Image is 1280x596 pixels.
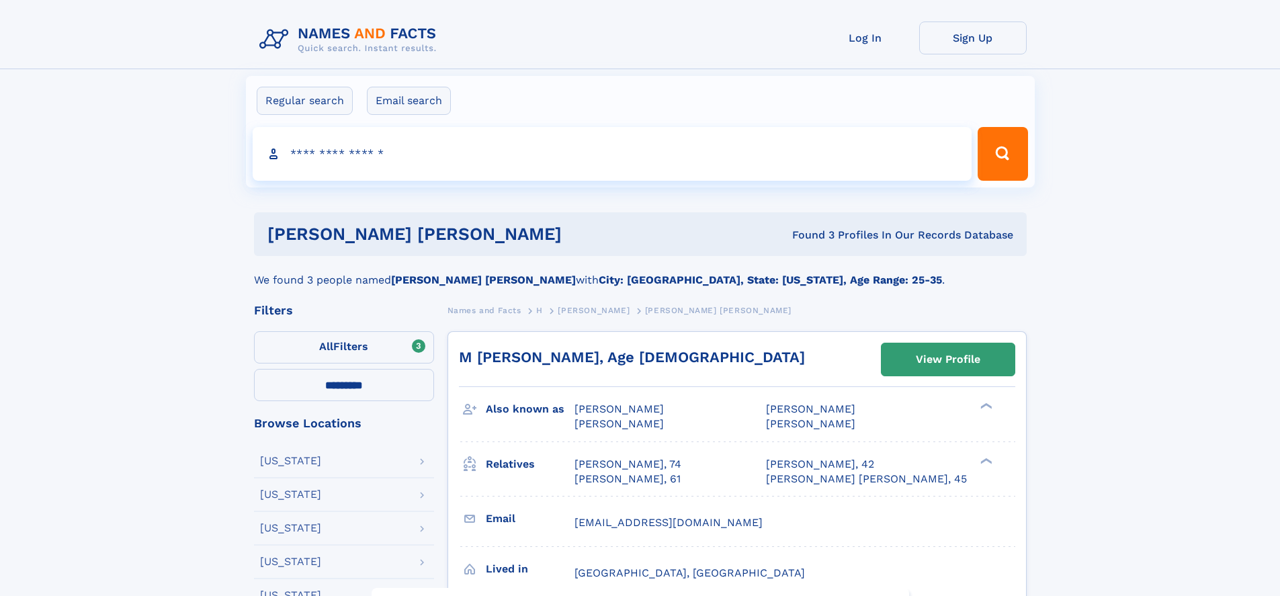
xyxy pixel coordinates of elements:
[260,489,321,500] div: [US_STATE]
[574,457,681,472] a: [PERSON_NAME], 74
[254,417,434,429] div: Browse Locations
[319,340,333,353] span: All
[536,302,543,318] a: H
[254,256,1027,288] div: We found 3 people named with .
[257,87,353,115] label: Regular search
[766,472,967,486] a: [PERSON_NAME] [PERSON_NAME], 45
[812,22,919,54] a: Log In
[486,558,574,581] h3: Lived in
[391,273,576,286] b: [PERSON_NAME] [PERSON_NAME]
[574,402,664,415] span: [PERSON_NAME]
[486,453,574,476] h3: Relatives
[766,402,855,415] span: [PERSON_NAME]
[254,331,434,364] label: Filters
[882,343,1015,376] a: View Profile
[558,306,630,315] span: [PERSON_NAME]
[919,22,1027,54] a: Sign Up
[367,87,451,115] label: Email search
[459,349,805,366] a: M [PERSON_NAME], Age [DEMOGRAPHIC_DATA]
[254,22,447,58] img: Logo Names and Facts
[254,304,434,316] div: Filters
[977,456,993,465] div: ❯
[574,417,664,430] span: [PERSON_NAME]
[978,127,1027,181] button: Search Button
[558,302,630,318] a: [PERSON_NAME]
[574,566,805,579] span: [GEOGRAPHIC_DATA], [GEOGRAPHIC_DATA]
[977,402,993,411] div: ❯
[574,516,763,529] span: [EMAIL_ADDRESS][DOMAIN_NAME]
[916,344,980,375] div: View Profile
[267,226,677,243] h1: [PERSON_NAME] [PERSON_NAME]
[645,306,792,315] span: [PERSON_NAME] [PERSON_NAME]
[253,127,972,181] input: search input
[260,523,321,534] div: [US_STATE]
[260,456,321,466] div: [US_STATE]
[766,457,874,472] a: [PERSON_NAME], 42
[447,302,521,318] a: Names and Facts
[766,417,855,430] span: [PERSON_NAME]
[486,507,574,530] h3: Email
[677,228,1013,243] div: Found 3 Profiles In Our Records Database
[260,556,321,567] div: [US_STATE]
[599,273,942,286] b: City: [GEOGRAPHIC_DATA], State: [US_STATE], Age Range: 25-35
[486,398,574,421] h3: Also known as
[536,306,543,315] span: H
[574,472,681,486] a: [PERSON_NAME], 61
